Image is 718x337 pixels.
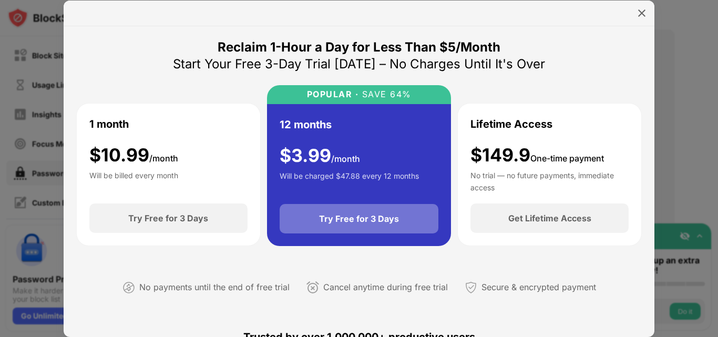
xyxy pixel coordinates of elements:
[358,89,412,99] div: SAVE 64%
[139,280,290,295] div: No payments until the end of free trial
[470,170,629,191] div: No trial — no future payments, immediate access
[331,154,360,164] span: /month
[149,153,178,164] span: /month
[89,170,178,191] div: Will be billed every month
[319,213,399,224] div: Try Free for 3 Days
[307,89,359,99] div: POPULAR ·
[89,145,178,166] div: $ 10.99
[280,170,419,191] div: Will be charged $47.88 every 12 months
[280,145,360,167] div: $ 3.99
[470,116,552,132] div: Lifetime Access
[508,213,591,223] div: Get Lifetime Access
[173,56,545,73] div: Start Your Free 3-Day Trial [DATE] – No Charges Until It's Over
[122,281,135,294] img: not-paying
[280,117,332,132] div: 12 months
[323,280,448,295] div: Cancel anytime during free trial
[89,116,129,132] div: 1 month
[481,280,596,295] div: Secure & encrypted payment
[128,213,208,223] div: Try Free for 3 Days
[530,153,604,164] span: One-time payment
[470,145,604,166] div: $149.9
[306,281,319,294] img: cancel-anytime
[465,281,477,294] img: secured-payment
[218,39,500,56] div: Reclaim 1-Hour a Day for Less Than $5/Month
